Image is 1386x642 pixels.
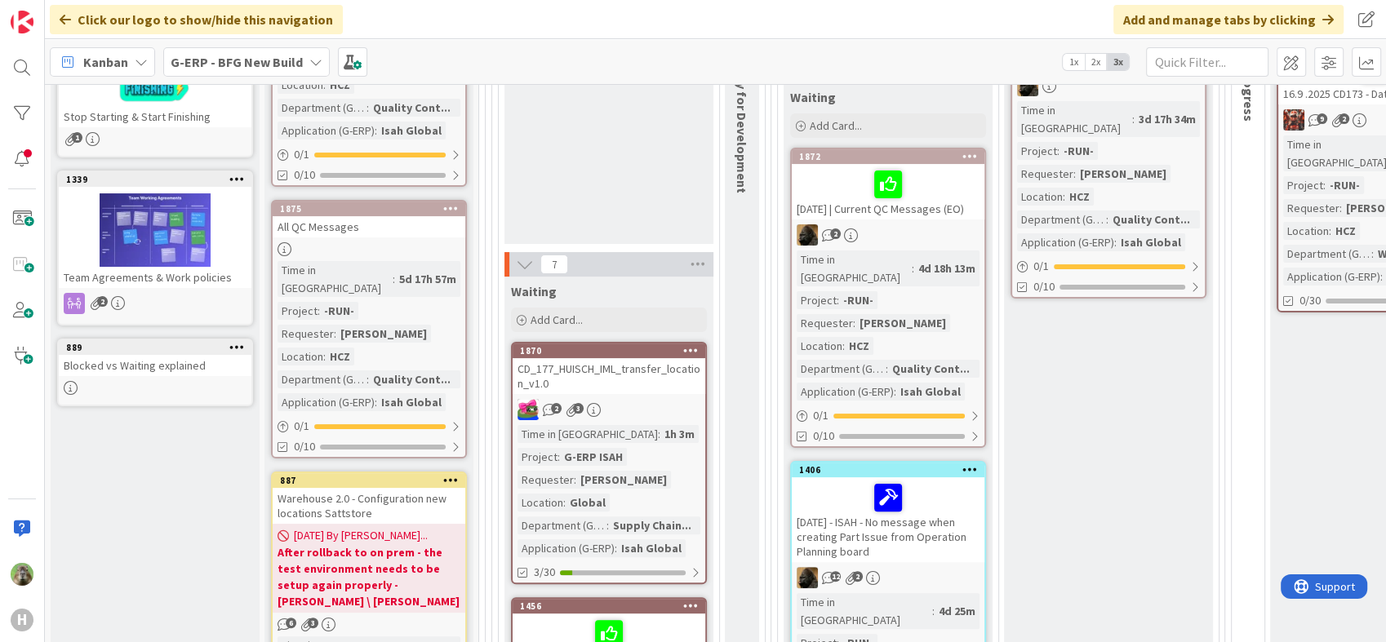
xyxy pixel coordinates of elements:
[563,494,566,511] span: :
[273,201,465,237] div: 1875All QC Messages
[606,516,609,534] span: :
[59,340,251,355] div: 889
[830,228,841,239] span: 2
[912,259,914,277] span: :
[797,383,894,401] div: Application (G-ERP)
[1299,292,1321,309] span: 0/30
[1117,233,1185,251] div: Isah Global
[886,360,888,378] span: :
[1283,176,1323,194] div: Project
[171,54,303,70] b: G-ERP - BFG New Build
[558,448,560,466] span: :
[518,448,558,466] div: Project
[1283,199,1339,217] div: Requester
[513,358,705,394] div: CD_177_HUISCH_IML_transfer_location_v1.0
[1076,165,1171,183] div: [PERSON_NAME]
[1017,188,1063,206] div: Location
[518,471,574,489] div: Requester
[1146,47,1268,77] input: Quick Filter...
[799,151,984,162] div: 1872
[518,539,615,557] div: Application (G-ERP)
[792,224,984,246] div: ND
[83,52,128,72] span: Kanban
[366,99,369,117] span: :
[273,416,465,436] div: 0/1
[660,425,699,443] div: 1h 3m
[11,609,33,631] div: H
[797,250,912,286] div: Time in [GEOGRAPHIC_DATA]
[513,599,705,613] div: 1456
[66,342,251,353] div: 889
[852,571,863,582] span: 2
[323,76,326,94] span: :
[518,516,606,534] div: Department (G-ERP)
[810,118,862,133] span: Add Card...
[797,567,818,588] img: ND
[792,405,984,426] div: 0/1
[1113,5,1344,34] div: Add and manage tabs by clicking
[395,270,460,288] div: 5d 17h 57m
[1017,233,1114,251] div: Application (G-ERP)
[326,348,354,365] div: HCZ
[792,463,984,477] div: 1406
[1106,210,1108,228] span: :
[839,291,877,309] div: -RUN-
[278,544,460,609] b: After rollback to on prem - the test environment needs to be setup again properly - [PERSON_NAME]...
[531,312,583,327] span: Add Card...
[813,427,834,445] span: 0/10
[1033,258,1049,275] span: 0 / 1
[1065,188,1094,206] div: HCZ
[792,149,984,219] div: 1872[DATE] | Current QC Messages (EO)
[273,488,465,524] div: Warehouse 2.0 - Configuration new locations Sattstore
[896,383,965,401] div: Isah Global
[278,370,366,388] div: Department (G-ERP)
[1033,278,1055,295] span: 0/10
[273,216,465,237] div: All QC Messages
[375,122,377,139] span: :
[914,259,980,277] div: 4d 18h 13m
[278,99,366,117] div: Department (G-ERP)
[566,494,610,511] div: Global
[511,283,557,299] span: Waiting
[278,348,323,365] div: Location
[294,166,315,184] span: 0/10
[278,302,318,320] div: Project
[855,314,950,332] div: [PERSON_NAME]
[534,564,555,581] span: 3/30
[520,600,705,612] div: 1456
[797,360,886,378] div: Department (G-ERP)
[323,348,326,365] span: :
[1017,142,1057,160] div: Project
[278,122,375,139] div: Application (G-ERP)
[518,399,539,420] img: JK
[1063,54,1085,70] span: 1x
[734,52,750,193] span: Ready for Development
[792,477,984,562] div: [DATE] - ISAH - No message when creating Part Issue from Operation Planning board
[1283,109,1304,131] img: JK
[1339,199,1342,217] span: :
[286,618,296,628] span: 6
[1329,222,1331,240] span: :
[59,172,251,288] div: 1339Team Agreements & Work policies
[560,448,627,466] div: G-ERP ISAH
[797,314,853,332] div: Requester
[59,340,251,376] div: 889Blocked vs Waiting explained
[792,463,984,562] div: 1406[DATE] - ISAH - No message when creating Part Issue from Operation Planning board
[853,314,855,332] span: :
[1085,54,1107,70] span: 2x
[308,618,318,628] span: 3
[273,144,465,165] div: 0/1
[278,393,375,411] div: Application (G-ERP)
[576,471,671,489] div: [PERSON_NAME]
[280,203,465,215] div: 1875
[1283,245,1371,263] div: Department (G-ERP)
[66,174,251,185] div: 1339
[377,122,446,139] div: Isah Global
[894,383,896,401] span: :
[658,425,660,443] span: :
[792,567,984,588] div: ND
[1059,142,1098,160] div: -RUN-
[1331,222,1360,240] div: HCZ
[1108,210,1194,228] div: Quality Cont...
[59,267,251,288] div: Team Agreements & Work policies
